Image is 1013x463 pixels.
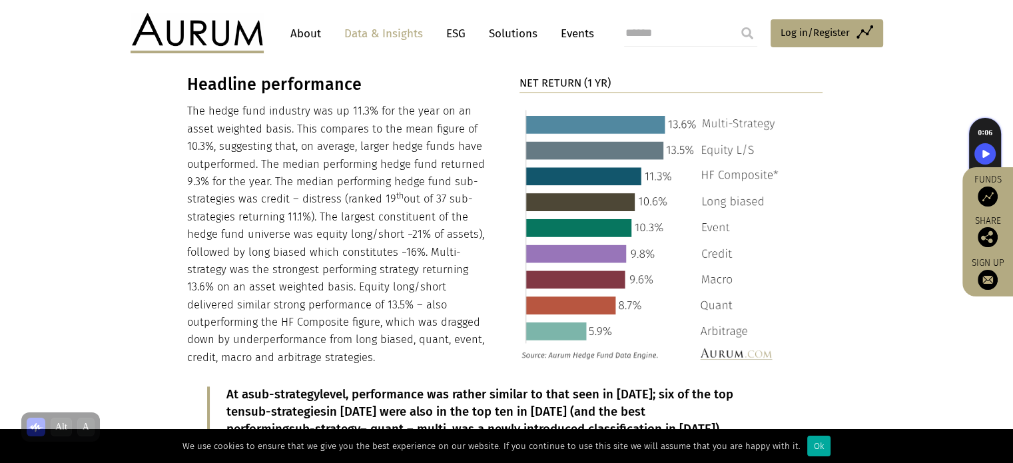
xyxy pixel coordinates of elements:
[131,13,264,53] img: Aurum
[289,422,360,436] span: sub-strategy
[338,21,430,46] a: Data & Insights
[396,191,404,201] sup: th
[807,436,831,456] div: Ok
[245,404,326,419] span: sub-strategies
[248,387,320,402] span: sub-strategy
[978,227,998,247] img: Share this post
[771,19,883,47] a: Log in/Register
[969,217,1006,247] div: Share
[734,20,761,47] input: Submit
[482,21,544,46] a: Solutions
[969,257,1006,290] a: Sign up
[226,386,787,438] p: At a level, performance was rather similar to that seen in [DATE]; six of the top ten in [DATE] w...
[978,270,998,290] img: Sign up to our newsletter
[781,25,850,41] span: Log in/Register
[187,103,491,366] p: The hedge fund industry was up 11.3% for the year on an asset weighted basis. This compares to th...
[187,75,491,95] h3: Headline performance
[978,187,998,207] img: Access Funds
[440,21,472,46] a: ESG
[554,21,594,46] a: Events
[519,77,611,89] strong: NET RETURN (1 YR)
[284,21,328,46] a: About
[969,174,1006,207] a: Funds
